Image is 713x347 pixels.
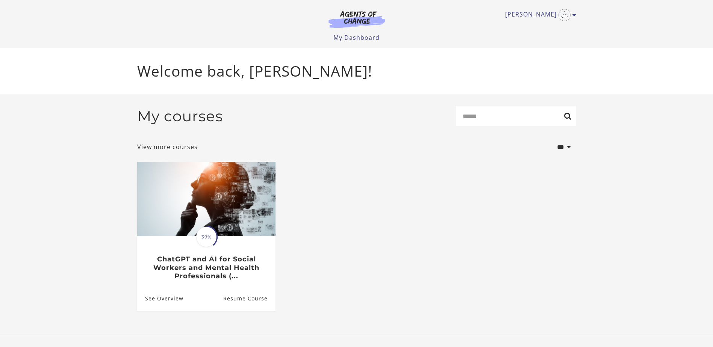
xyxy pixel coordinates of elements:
a: My Dashboard [333,33,380,42]
a: ChatGPT and AI for Social Workers and Mental Health Professionals (...: See Overview [137,286,183,311]
h2: My courses [137,107,223,125]
img: Agents of Change Logo [321,11,393,28]
h3: ChatGPT and AI for Social Workers and Mental Health Professionals (... [145,255,267,281]
p: Welcome back, [PERSON_NAME]! [137,60,576,82]
span: 39% [196,227,216,247]
a: Toggle menu [505,9,572,21]
a: ChatGPT and AI for Social Workers and Mental Health Professionals (...: Resume Course [223,286,275,311]
a: View more courses [137,142,198,151]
